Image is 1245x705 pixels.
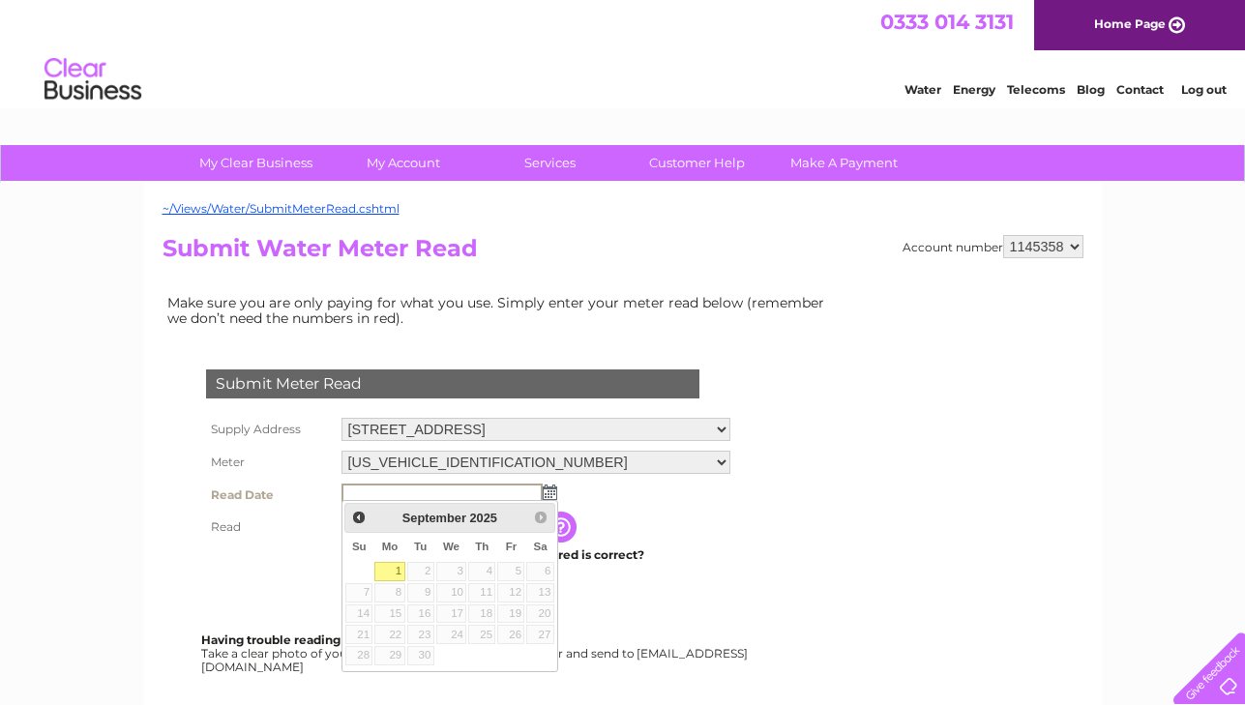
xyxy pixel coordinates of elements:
[880,10,1014,34] a: 0333 014 3131
[201,479,337,512] th: Read Date
[201,632,418,647] b: Having trouble reading your meter?
[470,145,630,181] a: Services
[617,145,777,181] a: Customer Help
[337,543,735,568] td: Are you sure the read you have entered is correct?
[1181,82,1227,97] a: Log out
[443,541,459,552] span: Wednesday
[953,82,995,97] a: Energy
[351,510,367,525] span: Prev
[475,541,489,552] span: Thursday
[534,541,548,552] span: Saturday
[1007,82,1065,97] a: Telecoms
[201,446,337,479] th: Meter
[1116,82,1164,97] a: Contact
[352,541,367,552] span: Sunday
[163,201,400,216] a: ~/Views/Water/SubmitMeterRead.cshtml
[904,82,941,97] a: Water
[546,512,580,543] input: Information
[347,506,370,528] a: Prev
[374,562,404,581] a: 1
[506,541,518,552] span: Friday
[402,511,466,525] span: September
[201,413,337,446] th: Supply Address
[206,369,699,398] div: Submit Meter Read
[163,235,1083,272] h2: Submit Water Meter Read
[1077,82,1105,97] a: Blog
[543,485,557,500] img: ...
[176,145,336,181] a: My Clear Business
[163,290,840,331] td: Make sure you are only paying for what you use. Simply enter your meter read below (remember we d...
[201,633,751,673] div: Take a clear photo of your readings, tell us which supply it's for and send to [EMAIL_ADDRESS][DO...
[44,50,142,109] img: logo.png
[201,512,337,543] th: Read
[323,145,483,181] a: My Account
[414,541,427,552] span: Tuesday
[903,235,1083,258] div: Account number
[166,11,1081,94] div: Clear Business is a trading name of Verastar Limited (registered in [GEOGRAPHIC_DATA] No. 3667643...
[764,145,924,181] a: Make A Payment
[469,511,496,525] span: 2025
[382,541,399,552] span: Monday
